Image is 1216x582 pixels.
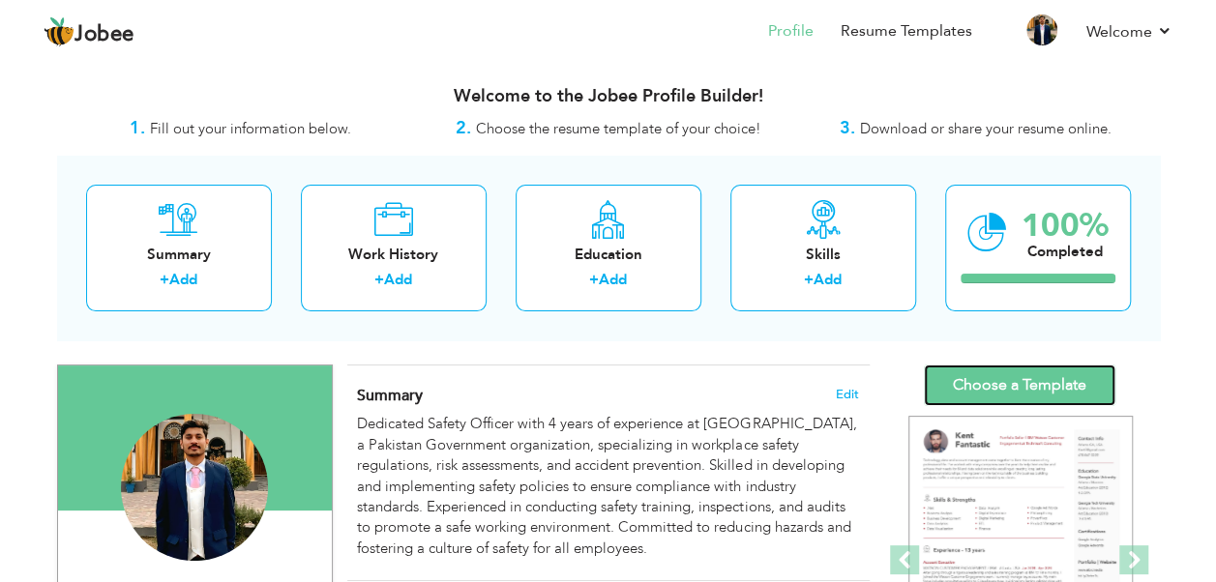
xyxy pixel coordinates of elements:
span: Fill out your information below. [150,119,351,138]
label: + [589,270,599,290]
a: Jobee [44,16,134,47]
span: Choose the resume template of your choice! [476,119,761,138]
a: Add [169,270,197,289]
div: Summary [102,245,256,265]
div: 100% [1022,210,1109,242]
img: jobee.io [44,16,74,47]
div: Dedicated Safety Officer with 4 years of experience at [GEOGRAPHIC_DATA], a Pakistan Government o... [357,414,858,559]
h4: Adding a summary is a quick and easy way to highlight your experience and interests. [357,386,858,405]
span: Edit [836,388,859,401]
span: Summary [357,385,423,406]
a: Resume Templates [841,20,972,43]
strong: 1. [130,116,145,140]
span: Jobee [74,24,134,45]
img: Profile Img [1026,15,1057,45]
a: Welcome [1086,20,1172,44]
a: Choose a Template [924,364,1115,406]
div: Skills [746,245,901,265]
div: Work History [316,245,471,265]
a: Profile [768,20,814,43]
a: Add [599,270,627,289]
label: + [374,270,384,290]
span: Download or share your resume online. [860,119,1112,138]
label: + [804,270,814,290]
div: Completed [1022,242,1109,262]
strong: 3. [840,116,855,140]
img: Muhammad Junaid [121,414,268,561]
div: Education [531,245,686,265]
h3: Welcome to the Jobee Profile Builder! [57,87,1160,106]
a: Add [384,270,412,289]
strong: 2. [456,116,471,140]
a: Add [814,270,842,289]
label: + [160,270,169,290]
